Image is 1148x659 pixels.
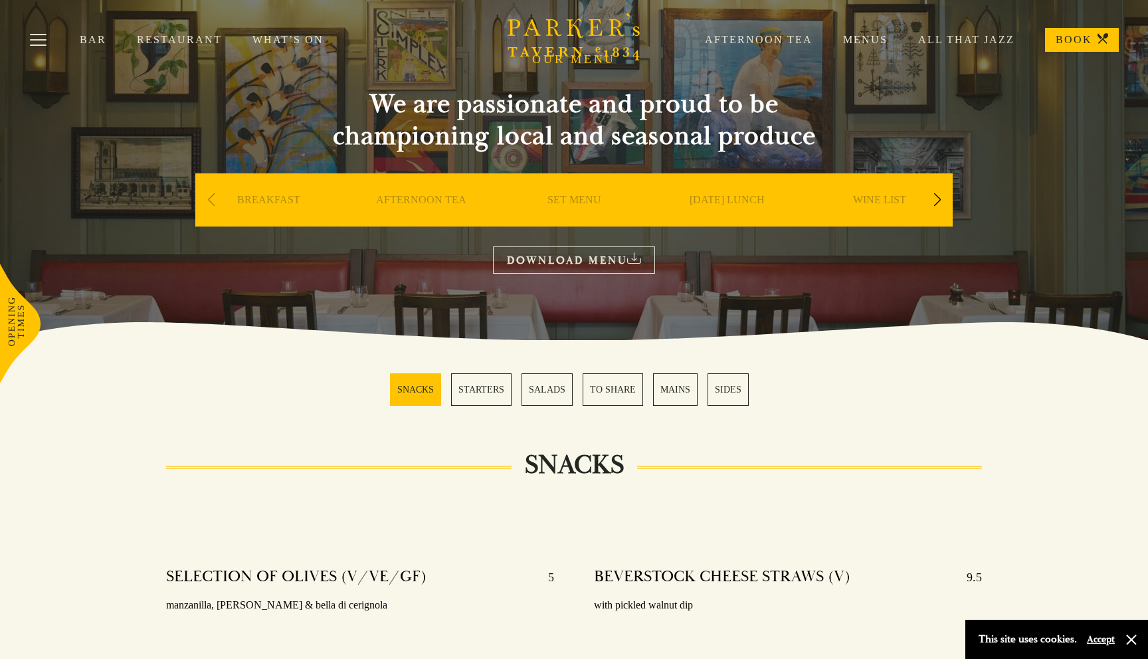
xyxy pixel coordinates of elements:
a: 3 / 6 [522,373,573,406]
a: [DATE] LUNCH [690,193,765,246]
a: 5 / 6 [653,373,698,406]
h2: We are passionate and proud to be championing local and seasonal produce [308,88,840,152]
p: 9.5 [953,567,982,588]
a: 6 / 6 [708,373,749,406]
h4: BEVERSTOCK CHEESE STRAWS (V) [594,567,850,588]
div: 5 / 9 [807,173,953,266]
h4: SELECTION OF OLIVES (V/VE/GF) [166,567,427,588]
a: 2 / 6 [451,373,512,406]
a: 4 / 6 [583,373,643,406]
p: 5 [535,567,554,588]
div: 4 / 9 [654,173,800,266]
button: Close and accept [1125,633,1138,646]
p: This site uses cookies. [979,630,1077,649]
a: WINE LIST [853,193,906,246]
div: Next slide [928,185,946,215]
div: 1 / 9 [195,173,341,266]
div: 3 / 9 [501,173,647,266]
a: AFTERNOON TEA [376,193,466,246]
h2: SNACKS [512,449,637,481]
p: manzanilla, [PERSON_NAME] & bella di cerignola [166,596,554,615]
a: BREAKFAST [237,193,300,246]
a: DOWNLOAD MENU [493,246,655,274]
p: with pickled walnut dip [594,596,982,615]
button: Accept [1087,633,1115,646]
div: 2 / 9 [348,173,494,266]
a: 1 / 6 [390,373,441,406]
div: Previous slide [202,185,220,215]
a: SET MENU [547,193,601,246]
